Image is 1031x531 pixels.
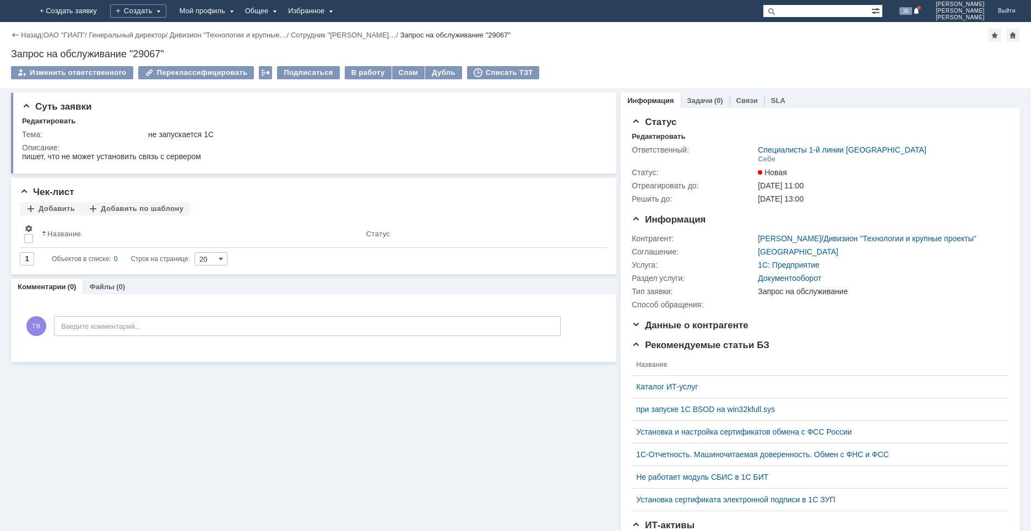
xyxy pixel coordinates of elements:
[823,234,976,243] a: Дивизион "Технологии и крупные проекты"
[18,283,66,291] a: Комментарии
[632,132,685,141] div: Редактировать
[771,96,785,105] a: SLA
[636,450,996,459] a: 1С-Отчетность. Машиночитаемая доверенность. Обмен с ФНС и ФСС
[758,274,821,283] a: Документооборот
[758,247,838,256] a: [GEOGRAPHIC_DATA]
[11,48,1020,59] div: Запрос на обслуживание "29067"
[632,520,694,530] span: ИТ-активы
[636,495,996,504] a: Установка сертификата электронной подписи в 1С ЗУП
[110,4,166,18] div: Создать
[22,101,91,112] span: Суть заявки
[47,230,81,238] div: Название
[758,145,926,154] a: Специалисты 1-й линии [GEOGRAPHIC_DATA]
[52,255,111,263] span: Объектов в списке:
[632,181,756,190] div: Отреагировать до:
[936,14,985,21] span: [PERSON_NAME]
[632,320,748,330] span: Данные о контрагенте
[636,473,996,481] a: Не работает модуль СБИС в 1С БИТ
[44,31,89,39] div: /
[259,66,272,79] div: Работа с массовостью
[632,145,756,154] div: Ответственный:
[632,117,676,127] span: Статус
[24,224,33,233] span: Настройки
[291,31,396,39] a: Сотрудник "[PERSON_NAME]…
[116,283,125,291] div: (0)
[758,234,976,243] div: /
[68,283,77,291] div: (0)
[632,340,769,350] span: Рекомендуемые статьи БЗ
[988,29,1001,42] div: Добавить в избранное
[632,354,1000,376] th: Название
[400,31,511,39] div: Запрос на обслуживание "29067"
[627,96,674,105] a: Информация
[37,220,362,248] th: Название
[871,5,882,15] span: Расширенный поиск
[758,155,775,164] div: Себе
[632,194,756,203] div: Решить до:
[89,31,170,39] div: /
[632,274,756,283] div: Раздел услуги:
[148,130,600,139] div: не запускается 1С
[758,181,804,190] span: [DATE] 11:00
[44,31,85,39] a: ОАО "ГИАП"
[22,130,146,139] div: Тема:
[41,30,43,39] div: |
[936,8,985,14] span: [PERSON_NAME]
[22,143,602,152] div: Описание:
[291,31,400,39] div: /
[366,230,390,238] div: Статус
[736,96,758,105] a: Связи
[362,220,599,248] th: Статус
[89,283,115,291] a: Файлы
[632,300,756,309] div: Способ обращения:
[89,31,165,39] a: Генеральный директор
[22,117,75,126] div: Редактировать
[21,31,41,39] a: Назад
[632,214,706,225] span: Информация
[936,1,985,8] span: [PERSON_NAME]
[632,261,756,269] div: Услуга:
[1006,29,1019,42] div: Сделать домашней страницей
[632,234,756,243] div: Контрагент:
[758,287,1003,296] div: Запрос на обслуживание
[758,234,821,243] a: [PERSON_NAME]
[636,427,996,436] a: Установка и настройка сертификатов обмена с ФСС России
[632,247,756,256] div: Соглашение:
[636,382,996,391] a: Каталог ИТ-услуг
[20,187,74,197] span: Чек-лист
[714,96,723,105] div: (0)
[632,287,756,296] div: Тип заявки:
[170,31,291,39] div: /
[899,7,912,15] span: 36
[758,194,804,203] span: [DATE] 13:00
[26,316,46,336] span: ТВ
[636,405,996,414] a: при запуске 1С BSOD на win32kfull.sys
[114,252,118,265] div: 0
[170,31,287,39] a: Дивизион "Технологии и крупные…
[758,261,820,269] a: 1С: Предприятие
[758,168,787,177] span: Новая
[632,168,756,177] div: Статус:
[52,252,190,265] i: Строк на странице:
[687,96,713,105] a: Задачи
